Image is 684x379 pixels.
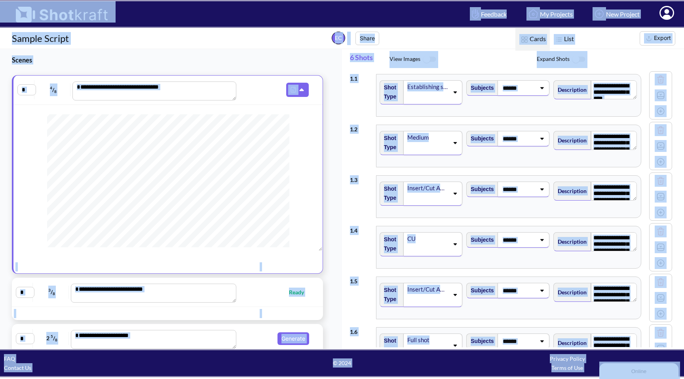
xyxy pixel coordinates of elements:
img: Card Icon [519,34,530,45]
div: 1 . 6 [350,323,372,336]
img: Expand Icon [655,140,667,152]
span: Shot Type [380,233,400,255]
img: Add Icon [593,7,606,21]
span: Description [554,336,587,349]
div: 1 . 1 [350,70,372,83]
span: 8 [53,292,55,296]
div: Terms of Use [455,363,680,372]
span: List [550,28,578,51]
iframe: chat widget [599,362,680,379]
span: Subjects [467,81,494,95]
img: Add Icon [655,308,667,320]
button: Generate [277,332,309,345]
span: Shot Type [380,284,400,306]
span: EC [332,32,345,44]
img: Trash Icon [655,327,667,339]
span: Subjects [467,335,494,348]
div: Insert/Cut Away [407,183,449,193]
span: Description [554,83,587,96]
img: Add Icon [655,156,667,168]
img: Trash Icon [655,276,667,288]
span: / [35,286,69,298]
span: Subjects [467,183,494,196]
div: Full shot [407,335,449,345]
img: Trash Icon [655,226,667,237]
img: Add Icon [655,105,667,117]
span: Shot Type [380,182,400,205]
span: 4 [50,85,52,90]
div: Medium [407,132,449,143]
img: List Icon [554,34,564,45]
img: Expand Icon [655,191,667,203]
a: FAQ [4,355,15,362]
span: Feedback [470,9,507,19]
span: 8 [54,89,57,94]
img: Hand Icon [470,7,481,21]
img: Home Icon [526,7,540,21]
span: Description [554,286,587,299]
span: View Images [389,51,537,68]
div: 1 . 5 [350,273,372,286]
span: Description [554,134,587,147]
img: Pdf Icon [288,85,298,95]
img: Expand Icon [655,241,667,253]
span: / [36,83,70,96]
img: Add Icon [655,257,667,269]
div: 1 . 2 [350,121,372,134]
span: Subjects [467,233,494,246]
span: Shot Type [380,132,400,154]
span: Shot Type [380,81,400,103]
div: Insert/Cut Away [407,284,449,295]
img: Add Icon [655,207,667,218]
div: CU [407,233,449,244]
span: © 2024 [229,358,454,368]
span: 2 / [35,332,69,345]
img: Expand Icon [655,343,667,354]
a: My Projects [521,4,579,25]
span: Subjects [467,132,494,145]
span: Cards [515,28,550,51]
span: Shot Type [380,334,400,356]
img: Expand Icon [655,89,667,101]
span: Description [554,235,587,248]
span: 3 [48,288,51,292]
div: Establishing shot [407,81,449,92]
h3: Scenes [12,55,322,64]
div: Privacy Policy [455,354,680,363]
span: Ready [289,288,312,297]
span: 8 [55,338,57,343]
a: Contact Us [4,364,31,371]
img: Trash Icon [655,175,667,187]
div: 1 . 4 [350,222,372,235]
button: Export [640,31,675,45]
img: ToggleOff Icon [570,51,587,68]
div: 1 . 3 [350,171,372,184]
span: Expand Shots [537,51,684,68]
img: Expand Icon [655,292,667,304]
img: ToggleOff Icon [420,51,438,68]
img: Trash Icon [655,74,667,85]
a: New Project [587,4,646,25]
img: Export Icon [644,34,654,44]
span: Description [554,184,587,197]
span: 5 [51,334,53,339]
button: Share [355,32,379,45]
img: Trash Icon [655,124,667,136]
span: 6 Shots [350,49,389,70]
span: Subjects [467,284,494,297]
